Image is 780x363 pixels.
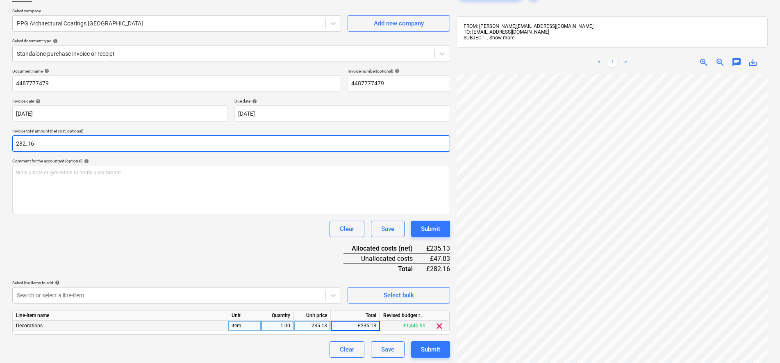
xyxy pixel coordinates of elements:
[343,244,426,253] div: Allocated costs (net)
[411,221,450,237] button: Submit
[621,57,630,67] a: Next page
[748,57,758,67] span: save_alt
[343,264,426,274] div: Total
[594,57,604,67] a: Previous page
[421,344,440,355] div: Submit
[426,264,450,274] div: £282.16
[12,8,341,15] p: Select company
[51,39,58,43] span: help
[82,159,89,164] span: help
[411,341,450,358] button: Submit
[12,75,341,92] input: Document name
[371,221,405,237] button: Save
[381,344,394,355] div: Save
[234,105,450,122] input: Due date not specified
[464,23,594,29] span: FROM: [PERSON_NAME][EMAIL_ADDRESS][DOMAIN_NAME]
[343,253,426,264] div: Unallocated costs
[12,98,228,104] div: Invoice date
[331,310,380,321] div: Total
[348,75,450,92] input: Invoice number
[43,68,49,73] span: help
[13,310,228,321] div: Line-item name
[53,280,60,285] span: help
[228,310,261,321] div: Unit
[264,321,290,331] div: 1.00
[374,18,424,29] div: Add new company
[297,321,327,331] div: 235.13
[393,68,400,73] span: help
[331,321,380,331] div: £235.13
[739,324,780,363] iframe: Chat Widget
[732,57,741,67] span: chat
[715,57,725,67] span: zoom_out
[426,244,450,253] div: £235.13
[12,128,450,135] p: Invoice total amount (net cost, optional)
[384,290,414,301] div: Select bulk
[261,310,294,321] div: Quantity
[34,99,41,104] span: help
[340,224,354,234] div: Clear
[371,341,405,358] button: Save
[607,57,617,67] a: Page 1 is your current page
[381,224,394,234] div: Save
[464,35,486,41] span: SUBJECT:
[489,35,514,41] span: Show more
[699,57,709,67] span: zoom_in
[421,224,440,234] div: Submit
[486,35,514,41] span: ...
[234,98,450,104] div: Due date
[294,310,331,321] div: Unit price
[380,310,429,321] div: Revised budget remaining
[12,105,228,122] input: Invoice date not specified
[12,158,450,164] div: Comment for the accountant (optional)
[426,253,450,264] div: £47.03
[348,68,450,74] div: Invoice number (optional)
[12,135,450,152] input: Invoice total amount (net cost, optional)
[330,221,364,237] button: Clear
[250,99,257,104] span: help
[348,287,450,304] button: Select bulk
[12,280,341,285] div: Select line-items to add
[330,341,364,358] button: Clear
[434,321,444,331] span: clear
[380,321,429,331] div: £1,440.95
[348,15,450,32] button: Add new company
[464,29,549,35] span: TO: [EMAIL_ADDRESS][DOMAIN_NAME]
[16,323,43,329] span: Decorations
[12,68,341,74] div: Document name
[12,38,450,43] div: Select document type
[340,344,354,355] div: Clear
[228,321,261,331] div: item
